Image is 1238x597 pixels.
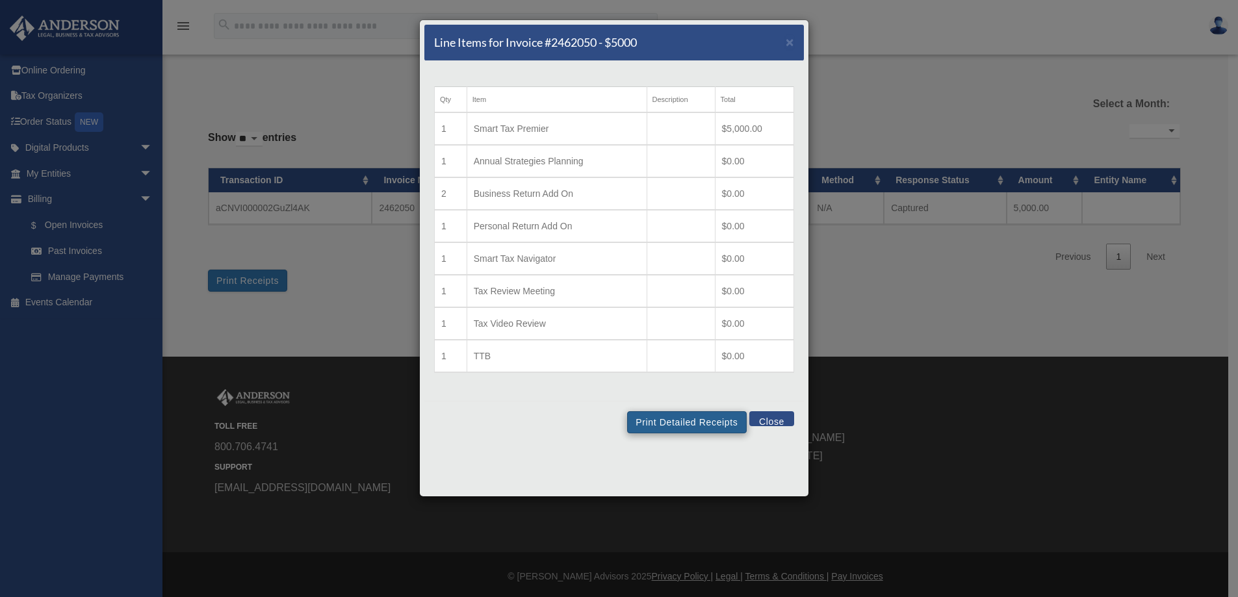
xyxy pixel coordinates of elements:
td: 1 [435,340,467,372]
td: 1 [435,307,467,340]
button: Print Detailed Receipts [627,411,746,433]
td: $5,000.00 [715,112,793,145]
td: Personal Return Add On [467,210,647,242]
td: $0.00 [715,242,793,275]
td: $0.00 [715,275,793,307]
td: 2 [435,177,467,210]
th: Description [647,87,715,113]
td: $0.00 [715,177,793,210]
td: Smart Tax Premier [467,112,647,145]
td: TTB [467,340,647,372]
td: Tax Video Review [467,307,647,340]
td: $0.00 [715,145,793,177]
td: Business Return Add On [467,177,647,210]
td: $0.00 [715,210,793,242]
th: Qty [435,87,467,113]
button: Close [786,35,794,49]
span: × [786,34,794,49]
td: 1 [435,242,467,275]
th: Item [467,87,647,113]
td: 1 [435,112,467,145]
h5: Line Items for Invoice #2462050 - $5000 [434,34,637,51]
td: $0.00 [715,340,793,372]
td: 1 [435,210,467,242]
td: $0.00 [715,307,793,340]
td: 1 [435,275,467,307]
td: Tax Review Meeting [467,275,647,307]
th: Total [715,87,793,113]
td: Smart Tax Navigator [467,242,647,275]
td: 1 [435,145,467,177]
td: Annual Strategies Planning [467,145,647,177]
button: Close [749,411,794,426]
